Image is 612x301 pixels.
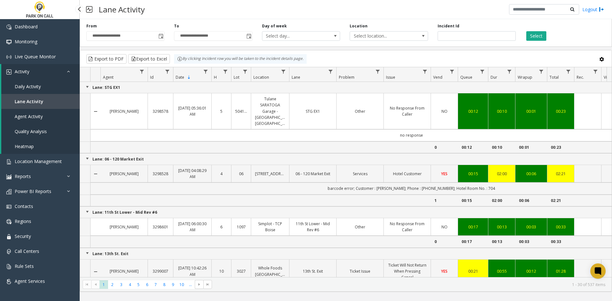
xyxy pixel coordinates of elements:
span: Vend [433,75,442,80]
a: 06 - 120 Market Exit [293,171,332,177]
span: Page 4 [126,280,134,289]
a: 00:21 [462,268,484,274]
td: 00:01 [515,141,547,153]
span: Dur [491,75,497,80]
span: Toggle popup [245,32,252,40]
a: 00:17 [462,224,484,230]
a: Dur Filter Menu [505,67,514,76]
td: 0 [431,236,458,247]
a: [PERSON_NAME] [104,108,144,114]
a: Issue Filter Menu [421,67,429,76]
td: 00:12 [458,141,488,153]
td: 02:00 [488,195,515,206]
div: 00:10 [492,108,511,114]
div: 00:03 [519,224,543,230]
img: 'icon' [6,54,11,60]
label: To [174,23,179,29]
span: Problem [339,75,354,80]
a: Rec. Filter Menu [591,67,600,76]
td: 0 [431,141,458,153]
div: 01:28 [551,268,570,274]
a: 02:21 [551,171,570,177]
span: Go to the next page [197,282,202,287]
img: 'icon' [6,279,11,284]
a: 00:12 [462,108,484,114]
label: From [86,23,97,29]
span: Call Centers [15,248,39,254]
a: Agent Activity [1,109,80,124]
span: Activity [15,68,29,75]
img: 'icon' [6,234,11,239]
a: Location Filter Menu [279,67,288,76]
img: 'icon' [6,219,11,224]
a: NO [435,108,454,114]
a: Collapse Group [85,251,90,256]
a: Heatmap [1,139,80,154]
span: Go to the last page [203,280,212,289]
span: Power BI Reports [15,188,51,194]
span: Wrapup [518,75,532,80]
span: Page 9 [169,280,177,289]
a: 00:33 [551,224,570,230]
a: 00:23 [551,108,570,114]
span: Page 10 [178,280,186,289]
span: Rec. [577,75,584,80]
a: 3299007 [152,268,169,274]
a: Problem Filter Menu [374,67,382,76]
button: Export to Excel [128,54,170,64]
a: Ticket Issue [340,268,380,274]
span: Page 6 [143,280,151,289]
label: Location [350,23,368,29]
a: Quality Analysis [1,124,80,139]
span: Page 7 [151,280,160,289]
span: Queue [460,75,472,80]
img: 'icon' [6,264,11,269]
span: Total [550,75,559,80]
span: Page 5 [134,280,143,289]
a: 00:01 [519,108,543,114]
a: Hotel Customer [388,171,427,177]
div: 00:06 [519,171,543,177]
a: Tulane SARATOGA Garage - [GEOGRAPHIC_DATA] [GEOGRAPHIC_DATA] [255,96,285,126]
span: Go to the next page [195,280,203,289]
img: 'icon' [6,25,11,30]
span: Regions [15,218,31,224]
a: [STREET_ADDRESS] [255,171,285,177]
span: NO [441,224,448,230]
a: YES [435,171,454,177]
div: 00:55 [492,268,511,274]
a: Other [340,108,380,114]
div: 00:13 [492,224,511,230]
span: Sortable [186,75,192,80]
span: Agent Services [15,278,45,284]
a: Simplot - TCP Boise [255,221,285,233]
a: Collapse Details [91,109,100,114]
a: Lane Filter Menu [326,67,335,76]
a: Services [340,171,380,177]
h3: Lane Activity [96,2,148,17]
a: 10 [215,268,227,274]
img: 'icon' [6,174,11,179]
a: [DATE] 05:36:01 AM [177,105,208,117]
span: Daily Activity [15,83,41,90]
img: 'icon' [6,39,11,45]
span: Contacts [15,203,33,209]
a: H Filter Menu [221,67,230,76]
a: [PERSON_NAME] [104,171,144,177]
a: Other [340,224,380,230]
a: 02:00 [492,171,511,177]
span: Reports [15,173,31,179]
label: Day of week [262,23,287,29]
a: Activity [1,64,80,79]
a: No Response From Caller [388,221,427,233]
span: Agent [103,75,113,80]
a: [DATE] 04:08:29 AM [177,168,208,180]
